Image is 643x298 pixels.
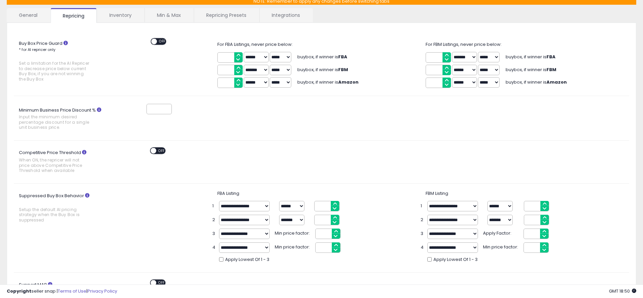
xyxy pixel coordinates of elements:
[260,8,312,22] a: Integrations
[212,244,216,251] span: 4
[297,54,347,60] span: buybox, if winner is
[156,148,167,153] span: OFF
[58,288,86,294] a: Terms of Use
[19,61,90,82] span: Set a limitation for the AI Repricer to decrease price below current Buy Box, if you are not winn...
[297,66,348,73] span: buybox, if winner is
[19,157,90,173] span: When ON, the repricer will not price above Competitive Price Threshold when available
[275,229,312,237] span: Min price factor:
[483,229,520,237] span: Apply Factor:
[217,41,293,48] span: For FBA Listings, never price below:
[506,79,567,85] span: buybox, if winner is
[212,217,216,223] span: 2
[338,54,347,60] b: FBA
[14,190,108,226] label: Suppressed Buy Box Behavior
[609,288,636,294] span: 2025-10-7 18:50 GMT
[51,8,97,23] a: Repricing
[433,257,478,263] span: Apply Lowest Of 1 - 3
[19,47,55,52] small: * for AI repricer only
[506,54,556,60] span: buybox, if winner is
[546,54,556,60] b: FBA
[87,288,117,294] a: Privacy Policy
[14,38,108,85] label: Buy Box Price Guard
[506,66,556,73] span: buybox, if winner is
[19,114,90,130] span: Input the minimum desired percentage discount for a single unit business price.
[217,190,239,197] span: FBA Listing
[546,66,556,73] b: FBM
[157,38,168,44] span: OFF
[14,105,108,133] label: Minimum Business Price Discount %
[212,231,216,237] span: 3
[7,8,50,22] a: General
[421,217,424,223] span: 2
[14,147,108,177] label: Competitive Price Threshold
[421,244,424,251] span: 4
[7,288,117,295] div: seller snap | |
[297,79,358,85] span: buybox, if winner is
[275,242,312,250] span: Min price factor:
[421,231,424,237] span: 3
[426,190,448,197] span: FBM Listing
[338,66,348,73] b: FBM
[156,280,167,286] span: OFF
[19,207,90,222] span: Setup the default AI pricing strategy when the Buy Box is suppressed
[97,8,144,22] a: Inventory
[338,79,358,85] b: Amazon
[225,257,269,263] span: Apply Lowest Of 1 - 3
[546,79,567,85] b: Amazon
[483,242,520,250] span: Min price factor:
[7,288,31,294] strong: Copyright
[212,203,216,209] span: 1
[426,41,502,48] span: For FBM Listings, never price below:
[421,203,424,209] span: 1
[194,8,259,22] a: Repricing Presets
[145,8,193,22] a: Min & Max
